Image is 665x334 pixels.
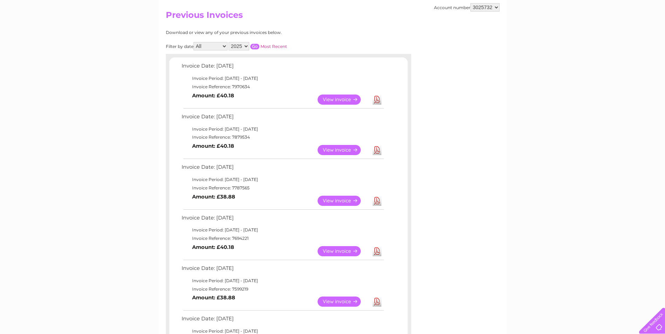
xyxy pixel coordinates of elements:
[318,246,369,256] a: View
[618,30,636,35] a: Contact
[180,112,385,125] td: Invoice Date: [DATE]
[180,125,385,133] td: Invoice Period: [DATE] - [DATE]
[318,145,369,155] a: View
[373,297,381,307] a: Download
[192,143,234,149] b: Amount: £40.18
[533,4,581,12] a: 0333 014 3131
[167,4,498,34] div: Clear Business is a trading name of Verastar Limited (registered in [GEOGRAPHIC_DATA] No. 3667643...
[180,277,385,285] td: Invoice Period: [DATE] - [DATE]
[542,30,555,35] a: Water
[180,264,385,277] td: Invoice Date: [DATE]
[180,285,385,293] td: Invoice Reference: 7599219
[180,234,385,243] td: Invoice Reference: 7694221
[604,30,614,35] a: Blog
[180,61,385,74] td: Invoice Date: [DATE]
[434,3,500,12] div: Account number
[318,297,369,307] a: View
[192,194,235,200] b: Amount: £38.88
[166,10,500,23] h2: Previous Invoices
[318,95,369,105] a: View
[260,44,287,49] a: Most Recent
[373,246,381,256] a: Download
[318,196,369,206] a: View
[373,95,381,105] a: Download
[579,30,600,35] a: Telecoms
[642,30,658,35] a: Log out
[192,92,234,99] b: Amount: £40.18
[192,244,234,250] b: Amount: £40.18
[180,74,385,83] td: Invoice Period: [DATE] - [DATE]
[180,226,385,234] td: Invoice Period: [DATE] - [DATE]
[166,42,350,50] div: Filter by date
[373,145,381,155] a: Download
[373,196,381,206] a: Download
[180,133,385,141] td: Invoice Reference: 7879534
[180,184,385,192] td: Invoice Reference: 7787565
[559,30,575,35] a: Energy
[180,83,385,91] td: Invoice Reference: 7970634
[23,18,59,40] img: logo.png
[180,162,385,175] td: Invoice Date: [DATE]
[180,314,385,327] td: Invoice Date: [DATE]
[180,175,385,184] td: Invoice Period: [DATE] - [DATE]
[166,30,350,35] div: Download or view any of your previous invoices below.
[180,213,385,226] td: Invoice Date: [DATE]
[192,294,235,301] b: Amount: £38.88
